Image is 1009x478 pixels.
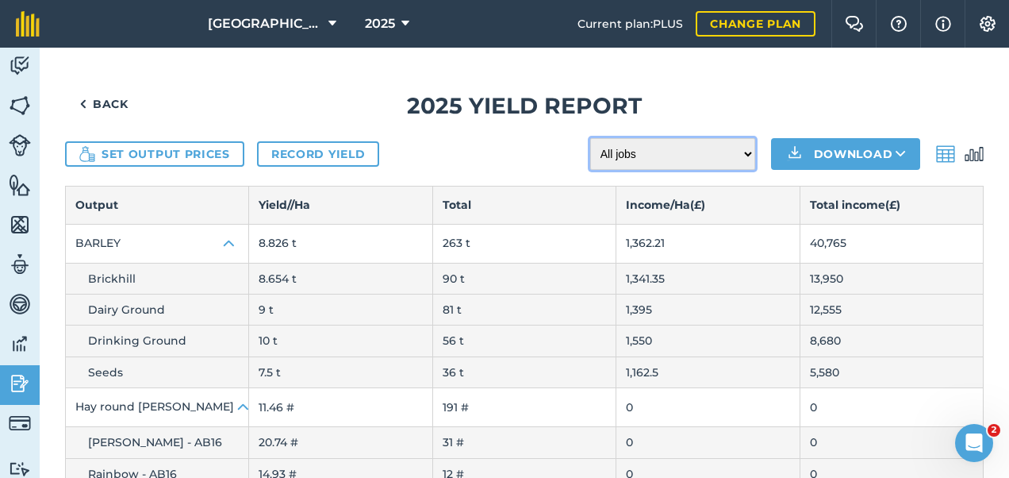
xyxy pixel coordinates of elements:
[234,398,253,417] img: Icon representing open state
[432,427,616,458] td: 31 #
[25,141,247,157] div: Hi [PERSON_NAME],
[9,252,31,276] img: svg+xml;base64,PD94bWwgdmVyc2lvbj0iMS4wIiBlbmNvZGluZz0idXRmLTgiPz4KPCEtLSBHZW5lcmF0b3I6IEFkb2JlIE...
[9,213,31,237] img: svg+xml;base64,PHN2ZyB4bWxucz0iaHR0cDovL3d3dy53My5vcmcvMjAwMC9zdmciIHdpZHRoPSI1NiIgaGVpZ2h0PSI2MC...
[65,88,984,124] h1: 2025 Yield report
[935,14,951,33] img: svg+xml;base64,PHN2ZyB4bWxucz0iaHR0cDovL3d3dy53My5vcmcvMjAwMC9zdmciIHdpZHRoPSIxNyIgaGVpZ2h0PSIxNy...
[50,357,63,369] button: Gif picker
[98,100,127,111] b: Daisy
[16,11,40,37] img: fieldmargin Logo
[25,172,247,328] div: At the moment, the team are prioritising a series of improvements to the usability and efficiency...
[25,41,247,72] div: The team will be back 🕒
[800,263,983,294] td: 13,950
[88,333,186,348] span: Drinking Ground
[65,141,244,167] button: Set output prices
[248,6,278,37] button: Home
[88,272,136,286] span: Brickhill
[257,141,379,167] a: Record yield
[249,388,432,427] td: 11.46 #
[77,98,93,114] img: Profile image for Daisy
[65,88,143,120] a: Back
[66,225,248,263] button: BARLEY
[13,132,260,368] div: Hi [PERSON_NAME],Thank you for your message.At the moment, the team are prioritising a series of ...
[25,156,247,172] div: Thank you for your message.
[249,326,432,357] td: 10 t
[800,388,983,427] td: 0
[249,427,432,458] td: 20.74 #
[616,295,800,326] td: 1,395
[272,350,297,376] button: Send a message…
[432,295,616,326] td: 81 t
[432,388,616,427] td: 191 #
[79,94,86,114] img: svg+xml;base64,PHN2ZyB4bWxucz0iaHR0cDovL3d3dy53My5vcmcvMjAwMC9zdmciIHdpZHRoPSI5IiBoZWlnaHQ9IjI0Ii...
[616,224,800,263] td: 1,362.21
[800,427,983,458] td: 0
[432,187,616,224] th: Total
[965,145,984,164] img: svg+xml;base64,PD94bWwgdmVyc2lvbj0iMS4wIiBlbmNvZGluZz0idXRmLTgiPz4KPCEtLSBHZW5lcmF0b3I6IEFkb2JlIE...
[432,224,616,263] td: 263 t
[9,94,31,118] img: svg+xml;base64,PHN2ZyB4bWxucz0iaHR0cDovL3d3dy53My5vcmcvMjAwMC9zdmciIHdpZHRoPSI1NiIgaGVpZ2h0PSI2MC...
[77,20,198,36] p: The team can also help
[616,388,800,427] td: 0
[9,292,31,316] img: svg+xml;base64,PD94bWwgdmVyc2lvbj0iMS4wIiBlbmNvZGluZz0idXRmLTgiPz4KPCEtLSBHZW5lcmF0b3I6IEFkb2JlIE...
[25,357,37,369] button: Emoji picker
[249,224,432,263] td: 8.826 t
[249,187,432,224] th: Yield/ / Ha
[9,332,31,356] img: svg+xml;base64,PD94bWwgdmVyc2lvbj0iMS4wIiBlbmNvZGluZz0idXRmLTgiPz4KPCEtLSBHZW5lcmF0b3I6IEFkb2JlIE...
[88,435,222,449] span: [PERSON_NAME] - AB16
[220,234,239,253] img: Icon representing open state
[616,427,800,458] td: 0
[696,11,815,37] a: Change plan
[889,16,908,32] img: A question mark icon
[249,357,432,387] td: 7.5 t
[845,16,864,32] img: Two speech bubbles overlapping with the left bubble in the forefront
[616,326,800,357] td: 1,550
[278,6,307,35] div: Close
[249,295,432,326] td: 9 t
[13,323,304,350] textarea: Message…
[800,326,983,357] td: 8,680
[39,58,125,71] b: In 30 minutes
[577,15,683,33] span: Current plan : PLUS
[616,263,800,294] td: 1,341.35
[9,372,31,395] img: svg+xml;base64,PD94bWwgdmVyc2lvbj0iMS4wIiBlbmNvZGluZz0idXRmLTgiPz4KPCEtLSBHZW5lcmF0b3I6IEFkb2JlIE...
[800,224,983,263] td: 40,765
[9,54,31,78] img: svg+xml;base64,PD94bWwgdmVyc2lvbj0iMS4wIiBlbmNvZGluZz0idXRmLTgiPz4KPCEtLSBHZW5lcmF0b3I6IEFkb2JlIE...
[88,365,123,380] span: Seeds
[13,132,305,403] div: Daisy says…
[13,95,305,132] div: Daisy says…
[66,187,249,224] th: Output
[66,388,248,426] button: Hay round [PERSON_NAME]
[9,412,31,434] img: svg+xml;base64,PD94bWwgdmVyc2lvbj0iMS4wIiBlbmNvZGluZz0idXRmLTgiPz4KPCEtLSBHZW5lcmF0b3I6IEFkb2JlIE...
[98,98,240,113] div: joined the conversation
[9,461,31,476] img: svg+xml;base64,PD94bWwgdmVyc2lvbj0iMS4wIiBlbmNvZGluZz0idXRmLTgiPz4KPCEtLSBHZW5lcmF0b3I6IEFkb2JlIE...
[365,14,395,33] span: 2025
[800,357,983,387] td: 5,580
[785,145,804,164] img: Download icon
[77,8,133,20] h1: Operator
[10,6,40,37] button: go back
[88,303,165,317] span: Dairy Ground
[79,146,95,162] img: Icon showing money bag and coins
[988,424,1000,437] span: 2
[800,187,983,224] th: Total income ( £ )
[771,138,920,170] button: Download
[208,14,322,33] span: [GEOGRAPHIC_DATA]
[800,295,983,326] td: 12,555
[978,16,997,32] img: A cog icon
[936,145,955,164] img: svg+xml;base64,PD94bWwgdmVyc2lvbj0iMS4wIiBlbmNvZGluZz0idXRmLTgiPz4KPCEtLSBHZW5lcmF0b3I6IEFkb2JlIE...
[616,187,800,224] th: Income / Ha ( £ )
[432,326,616,357] td: 56 t
[9,134,31,156] img: svg+xml;base64,PD94bWwgdmVyc2lvbj0iMS4wIiBlbmNvZGluZz0idXRmLTgiPz4KPCEtLSBHZW5lcmF0b3I6IEFkb2JlIE...
[101,357,113,369] button: Start recording
[75,357,88,369] button: Upload attachment
[9,173,31,197] img: svg+xml;base64,PHN2ZyB4bWxucz0iaHR0cDovL3d3dy53My5vcmcvMjAwMC9zdmciIHdpZHRoPSI1NiIgaGVpZ2h0PSI2MC...
[249,263,432,294] td: 8.654 t
[616,357,800,387] td: 1,162.5
[432,357,616,387] td: 36 t
[45,9,71,34] img: Profile image for Operator
[432,263,616,294] td: 90 t
[955,424,993,462] iframe: Intercom live chat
